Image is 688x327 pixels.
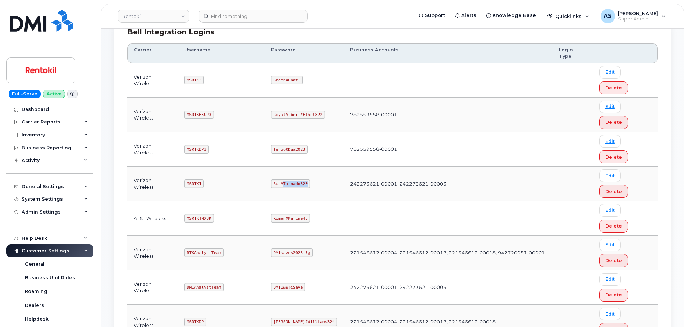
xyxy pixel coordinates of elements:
[184,214,214,223] code: MSRTKTMXBK
[127,201,178,235] td: AT&T Wireless
[542,9,594,23] div: Quicklinks
[425,12,445,19] span: Support
[184,179,204,188] code: MSRTK1
[599,254,628,267] button: Delete
[599,204,621,216] a: Edit
[461,12,476,19] span: Alerts
[605,188,622,195] span: Delete
[344,132,552,167] td: 782559558-00001
[184,318,206,326] code: MSRTKDP
[599,135,621,148] a: Edit
[605,257,622,264] span: Delete
[127,98,178,132] td: Verizon Wireless
[481,8,541,23] a: Knowledge Base
[599,239,621,251] a: Edit
[178,43,265,63] th: Username
[184,145,209,154] code: MSRTKDP3
[605,119,622,126] span: Delete
[344,167,552,201] td: 242273621-00001, 242273621-00003
[127,236,178,270] td: Verizon Wireless
[271,248,313,257] code: DMIsaves2025!!@
[599,185,628,198] button: Delete
[271,145,308,154] code: Tengu@Dua2023
[271,283,305,291] code: DMI1@$!&Save
[450,8,481,23] a: Alerts
[657,296,683,322] iframe: Messenger Launcher
[271,111,325,119] code: RoyalAlbert#Ethel822
[599,66,621,79] a: Edit
[604,12,612,20] span: AS
[344,270,552,305] td: 242273621-00001, 242273621-00003
[599,273,621,286] a: Edit
[184,248,224,257] code: RTKAnalystTeam
[184,76,204,84] code: MSRTK3
[605,154,622,160] span: Delete
[599,81,628,94] button: Delete
[599,150,628,163] button: Delete
[555,13,582,19] span: Quicklinks
[596,9,671,23] div: Alexander Strull
[599,308,621,320] a: Edit
[271,76,303,84] code: Green40hat!
[599,220,628,233] button: Delete
[605,84,622,91] span: Delete
[271,318,337,326] code: [PERSON_NAME]#Williams324
[344,43,552,63] th: Business Accounts
[605,223,622,229] span: Delete
[599,116,628,129] button: Delete
[184,283,224,291] code: DMIAnalystTeam
[265,43,344,63] th: Password
[618,10,658,16] span: [PERSON_NAME]
[127,270,178,305] td: Verizon Wireless
[271,179,310,188] code: Sun#Tornado320
[271,214,310,223] code: Roman#Marine43
[118,10,189,23] a: Rentokil
[414,8,450,23] a: Support
[599,169,621,182] a: Edit
[599,289,628,302] button: Delete
[199,10,308,23] input: Find something...
[127,167,178,201] td: Verizon Wireless
[599,101,621,113] a: Edit
[492,12,536,19] span: Knowledge Base
[127,43,178,63] th: Carrier
[552,43,593,63] th: Login Type
[127,132,178,167] td: Verizon Wireless
[344,98,552,132] td: 782559558-00001
[184,111,214,119] code: MSRTKBKUP3
[127,63,178,98] td: Verizon Wireless
[618,16,658,22] span: Super Admin
[605,291,622,298] span: Delete
[344,236,552,270] td: 221546612-00004, 221546612-00017, 221546612-00018, 942720051-00001
[127,27,658,37] div: Bell Integration Logins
